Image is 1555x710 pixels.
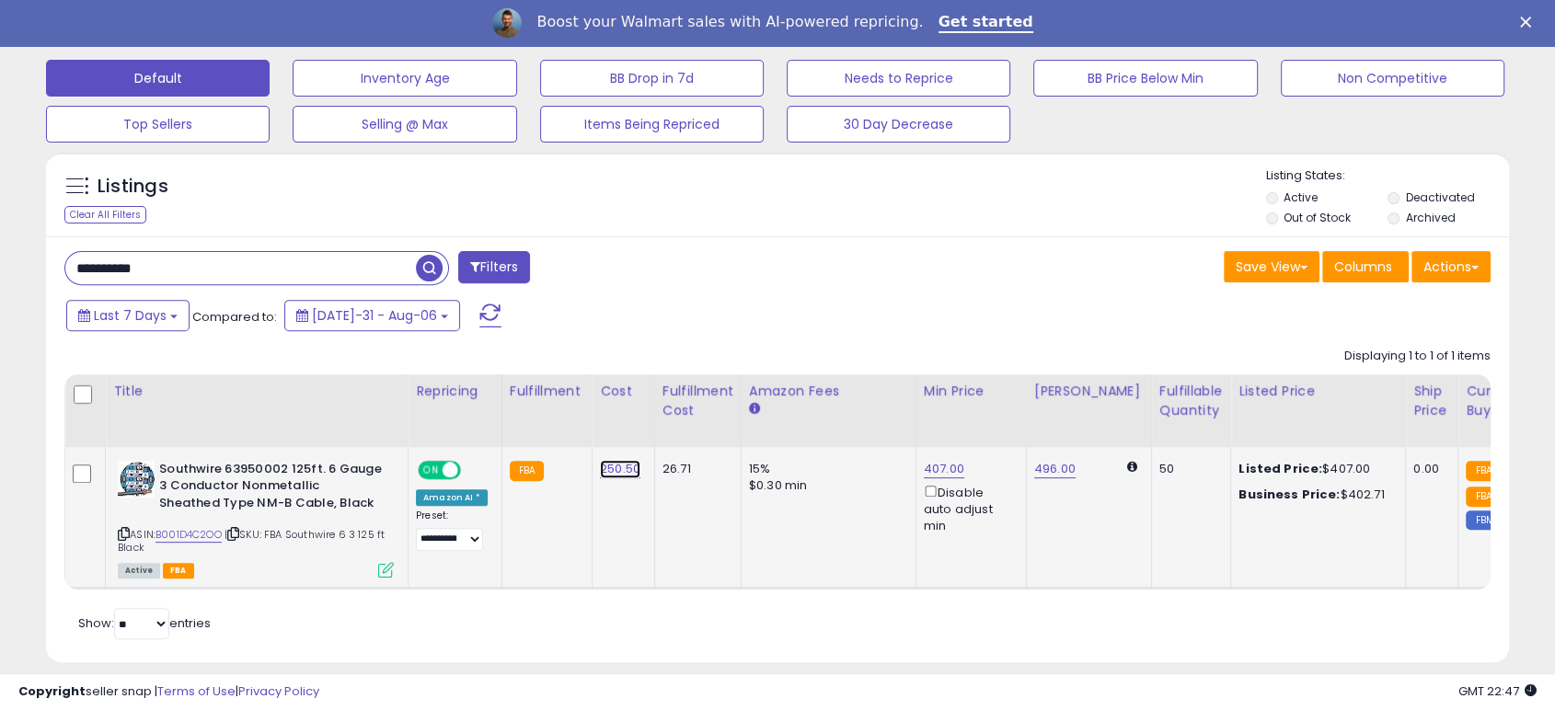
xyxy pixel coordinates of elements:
[540,106,764,143] button: Items Being Repriced
[1406,189,1475,205] label: Deactivated
[284,300,460,331] button: [DATE]-31 - Aug-06
[749,477,902,494] div: $0.30 min
[924,460,964,478] a: 407.00
[293,106,516,143] button: Selling @ Max
[163,563,194,578] span: FBA
[1466,487,1500,507] small: FBA
[312,306,437,325] span: [DATE]-31 - Aug-06
[1034,382,1144,401] div: [PERSON_NAME]
[1466,461,1500,481] small: FBA
[1413,382,1450,420] div: Ship Price
[492,8,522,38] img: Profile image for Adrian
[787,60,1010,97] button: Needs to Reprice
[1520,17,1538,28] div: Close
[510,382,584,401] div: Fulfillment
[46,106,270,143] button: Top Sellers
[159,461,383,517] b: Southwire 63950002 125ft. 6 Gauge 3 Conductor Nonmetallic Sheathed Type NM-B Cable, Black
[293,60,516,97] button: Inventory Age
[192,308,277,326] span: Compared to:
[1284,189,1318,205] label: Active
[1322,251,1409,282] button: Columns
[78,614,211,632] span: Show: entries
[939,13,1033,33] a: Get started
[1334,258,1392,276] span: Columns
[924,382,1019,401] div: Min Price
[924,482,1012,535] div: Disable auto adjust min
[662,382,733,420] div: Fulfillment Cost
[510,461,544,481] small: FBA
[98,174,168,200] h5: Listings
[118,527,385,555] span: | SKU: FBA Southwire 6 3 125 ft Black
[1266,167,1509,185] p: Listing States:
[1159,382,1223,420] div: Fulfillable Quantity
[416,510,488,551] div: Preset:
[1281,60,1504,97] button: Non Competitive
[1034,460,1076,478] a: 496.00
[420,462,443,477] span: ON
[113,382,400,401] div: Title
[1413,461,1444,477] div: 0.00
[1238,487,1391,503] div: $402.71
[1458,682,1537,700] span: 2025-08-14 22:47 GMT
[1238,461,1391,477] div: $407.00
[1344,348,1491,365] div: Displaying 1 to 1 of 1 items
[1411,251,1491,282] button: Actions
[1224,251,1319,282] button: Save View
[155,527,222,543] a: B001D4C2OO
[749,401,760,418] small: Amazon Fees.
[458,251,530,283] button: Filters
[536,13,923,31] div: Boost your Walmart sales with AI-powered repricing.
[458,462,488,477] span: OFF
[118,461,394,577] div: ASIN:
[46,60,270,97] button: Default
[1284,210,1351,225] label: Out of Stock
[18,682,86,700] strong: Copyright
[416,489,488,506] div: Amazon AI *
[1033,60,1257,97] button: BB Price Below Min
[749,461,902,477] div: 15%
[749,382,908,401] div: Amazon Fees
[157,682,236,700] a: Terms of Use
[540,60,764,97] button: BB Drop in 7d
[238,682,319,700] a: Privacy Policy
[64,206,146,223] div: Clear All Filters
[66,300,190,331] button: Last 7 Days
[1406,210,1456,225] label: Archived
[118,563,160,578] span: All listings currently available for purchase on Amazon
[600,460,640,478] a: 250.50
[600,382,647,401] div: Cost
[1159,461,1216,477] div: 50
[416,382,494,401] div: Repricing
[1466,510,1502,530] small: FBM
[118,461,155,498] img: 51L6mJ9ZCdL._SL40_.jpg
[662,461,727,477] div: 26.71
[18,683,319,701] div: seller snap | |
[1238,486,1340,503] b: Business Price:
[787,106,1010,143] button: 30 Day Decrease
[1238,382,1398,401] div: Listed Price
[1238,460,1322,477] b: Listed Price:
[94,306,167,325] span: Last 7 Days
